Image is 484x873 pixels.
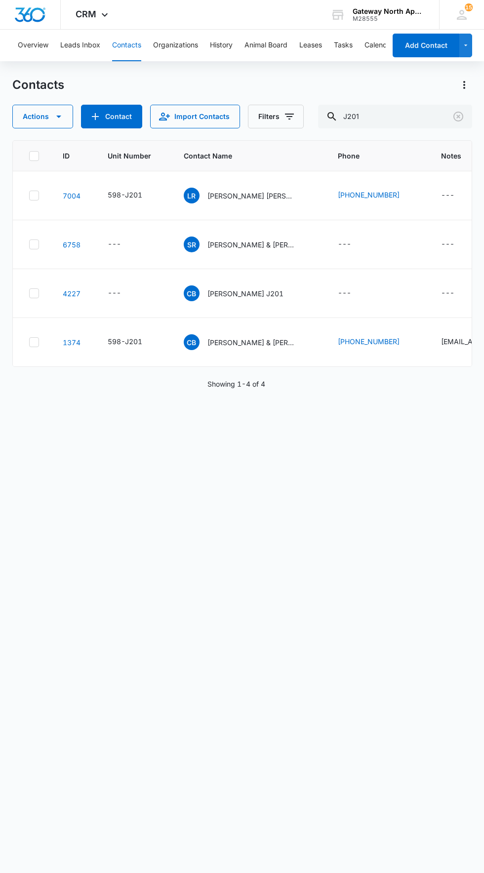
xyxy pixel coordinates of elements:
a: Navigate to contact details page for Stefan Rutkowski & Cheryl Bennett J201 [63,240,81,249]
button: Calendar [364,30,394,61]
div: 598-J201 [108,336,142,347]
span: CB [184,334,200,350]
button: Contacts [112,30,141,61]
div: Unit Number - 598-J201 - Select to Edit Field [108,190,160,201]
div: --- [338,238,351,250]
span: LR [184,188,200,203]
div: --- [338,287,351,299]
button: Leases [299,30,322,61]
div: account name [353,7,425,15]
a: Navigate to contact details page for Luis Rueben Cortes Ramirez & Edith Urquizo [63,192,81,200]
span: Phone [338,151,403,161]
div: Contact Name - Stefan Rutkowski & Cheryl Bennett J201 - Select to Edit Field [184,237,314,252]
button: Leads Inbox [60,30,100,61]
button: Import Contacts [150,105,240,128]
div: 598-J201 [108,190,142,200]
p: [PERSON_NAME] & [PERSON_NAME] J201 [207,239,296,250]
span: Unit Number [108,151,160,161]
div: --- [108,287,121,299]
button: Filters [248,105,304,128]
div: Phone - - Select to Edit Field [338,238,369,250]
div: Notes - - Select to Edit Field [441,190,472,201]
div: Unit Number - - Select to Edit Field [108,238,139,250]
div: --- [441,238,454,250]
div: --- [441,190,454,201]
button: Animal Board [244,30,287,61]
button: Clear [450,109,466,124]
button: Add Contact [81,105,142,128]
div: account id [353,15,425,22]
button: Overview [18,30,48,61]
button: History [210,30,233,61]
span: CRM [76,9,96,19]
p: Showing 1-4 of 4 [207,379,265,389]
p: [PERSON_NAME] & [PERSON_NAME] [207,337,296,348]
div: notifications count [465,3,473,11]
div: Phone - (720) 487-4521 - Select to Edit Field [338,336,417,348]
div: Unit Number - 598-J201 - Select to Edit Field [108,336,160,348]
p: [PERSON_NAME] J201 [207,288,283,299]
div: Notes - - Select to Edit Field [441,238,472,250]
button: Add Contact [393,34,459,57]
h1: Contacts [12,78,64,92]
button: Actions [456,77,472,93]
input: Search Contacts [318,105,472,128]
div: --- [108,238,121,250]
div: Contact Name - Luis Rueben Cortes Ramirez & Edith Urquizo - Select to Edit Field [184,188,314,203]
span: ID [63,151,70,161]
div: Unit Number - - Select to Edit Field [108,287,139,299]
button: Tasks [334,30,353,61]
button: Actions [12,105,73,128]
div: Contact Name - Cheryl Bennett J201 - Select to Edit Field [184,285,301,301]
a: [PHONE_NUMBER] [338,190,400,200]
span: Contact Name [184,151,300,161]
div: Phone - (720) 421-9709 - Select to Edit Field [338,190,417,201]
span: SR [184,237,200,252]
span: CB [184,285,200,301]
a: [PHONE_NUMBER] [338,336,400,347]
div: Phone - - Select to Edit Field [338,287,369,299]
div: Notes - - Select to Edit Field [441,287,472,299]
span: 15 [465,3,473,11]
a: Navigate to contact details page for Cheryl Bennett & Stefan Rutkowski [63,338,81,347]
a: Navigate to contact details page for Cheryl Bennett J201 [63,289,81,298]
div: Contact Name - Cheryl Bennett & Stefan Rutkowski - Select to Edit Field [184,334,314,350]
div: --- [441,287,454,299]
p: [PERSON_NAME] [PERSON_NAME] & [PERSON_NAME] [207,191,296,201]
button: Organizations [153,30,198,61]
